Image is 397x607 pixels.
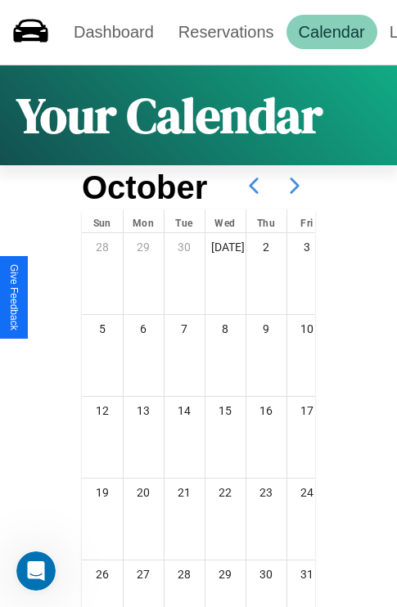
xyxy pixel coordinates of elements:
[166,15,286,49] a: Reservations
[82,233,123,261] div: 28
[286,15,377,49] a: Calendar
[205,397,246,425] div: 15
[287,315,327,343] div: 10
[165,479,205,506] div: 21
[246,560,286,588] div: 30
[246,209,286,232] div: Thu
[246,315,286,343] div: 9
[82,397,123,425] div: 12
[16,82,323,149] h1: Your Calendar
[246,397,286,425] div: 16
[246,233,286,261] div: 2
[287,233,327,261] div: 3
[165,397,205,425] div: 14
[205,479,246,506] div: 22
[165,209,205,232] div: Tue
[124,479,164,506] div: 20
[205,233,246,261] div: [DATE]
[287,560,327,588] div: 31
[124,233,164,261] div: 29
[16,551,56,591] iframe: Intercom live chat
[165,315,205,343] div: 7
[82,209,123,232] div: Sun
[287,397,327,425] div: 17
[205,209,246,232] div: Wed
[124,315,164,343] div: 6
[82,479,123,506] div: 19
[82,169,207,206] h2: October
[246,479,286,506] div: 23
[165,233,205,261] div: 30
[124,397,164,425] div: 13
[8,264,20,330] div: Give Feedback
[61,15,166,49] a: Dashboard
[124,560,164,588] div: 27
[205,315,246,343] div: 8
[287,209,327,232] div: Fri
[165,560,205,588] div: 28
[124,209,164,232] div: Mon
[82,315,123,343] div: 5
[82,560,123,588] div: 26
[287,479,327,506] div: 24
[205,560,246,588] div: 29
